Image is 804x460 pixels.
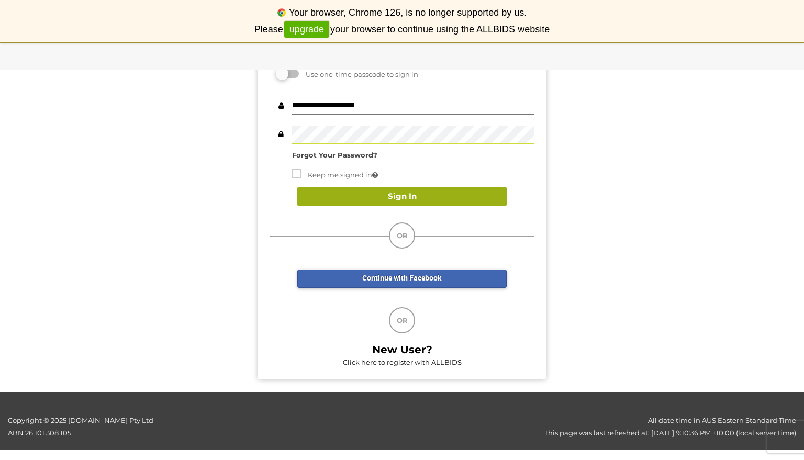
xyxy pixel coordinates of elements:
[343,358,462,366] a: Click here to register with ALLBIDS
[292,151,377,159] a: Forgot Your Password?
[389,222,415,249] div: OR
[300,70,418,78] span: Use one-time passcode to sign in
[201,414,804,439] div: All date time in AUS Eastern Standard Time This page was last refreshed at: [DATE] 9:10:36 PM +10...
[292,169,378,181] label: Using public or shared device? Uncheck to protect your account.
[297,270,507,288] a: Continue with Facebook
[297,187,507,206] button: Sign In
[389,307,415,333] div: OR
[284,21,329,38] a: upgrade
[278,70,299,78] label: Sign in using a passcode we send you via email or text message
[372,343,432,356] b: New User?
